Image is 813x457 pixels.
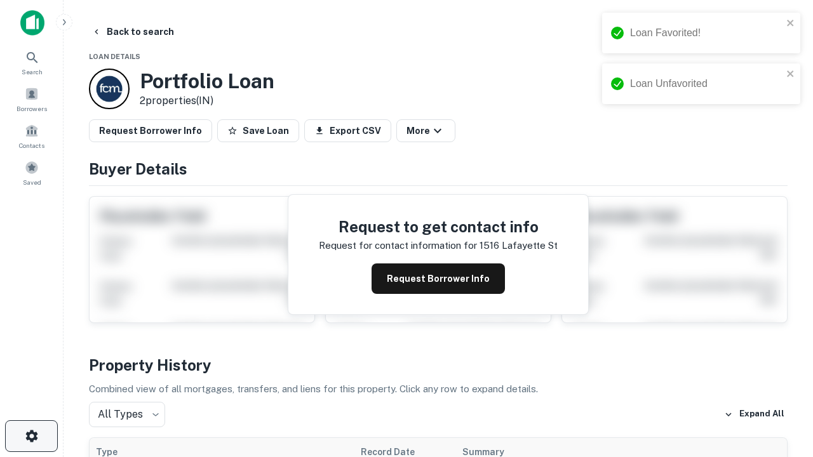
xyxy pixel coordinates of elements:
a: Borrowers [4,82,60,116]
span: Saved [23,177,41,187]
span: Borrowers [17,103,47,114]
p: 1516 lafayette st [480,238,558,253]
h4: Property History [89,354,788,376]
div: Loan Favorited! [630,25,783,41]
a: Search [4,45,60,79]
img: capitalize-icon.png [20,10,44,36]
a: Contacts [4,119,60,153]
h3: Portfolio Loan [140,69,274,93]
span: Contacts [19,140,44,150]
a: Saved [4,156,60,190]
button: Expand All [721,405,788,424]
iframe: Chat Widget [749,315,813,376]
button: Export CSV [304,119,391,142]
p: Request for contact information for [319,238,477,253]
h4: Request to get contact info [319,215,558,238]
button: Request Borrower Info [372,263,505,294]
button: Back to search [86,20,179,43]
p: 2 properties (IN) [140,93,274,109]
button: Request Borrower Info [89,119,212,142]
span: Search [22,67,43,77]
button: close [786,69,795,81]
h4: Buyer Details [89,157,788,180]
button: Save Loan [217,119,299,142]
div: All Types [89,402,165,427]
span: Loan Details [89,53,140,60]
button: More [396,119,455,142]
div: Loan Unfavorited [630,76,783,91]
button: close [786,18,795,30]
p: Combined view of all mortgages, transfers, and liens for this property. Click any row to expand d... [89,381,788,397]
